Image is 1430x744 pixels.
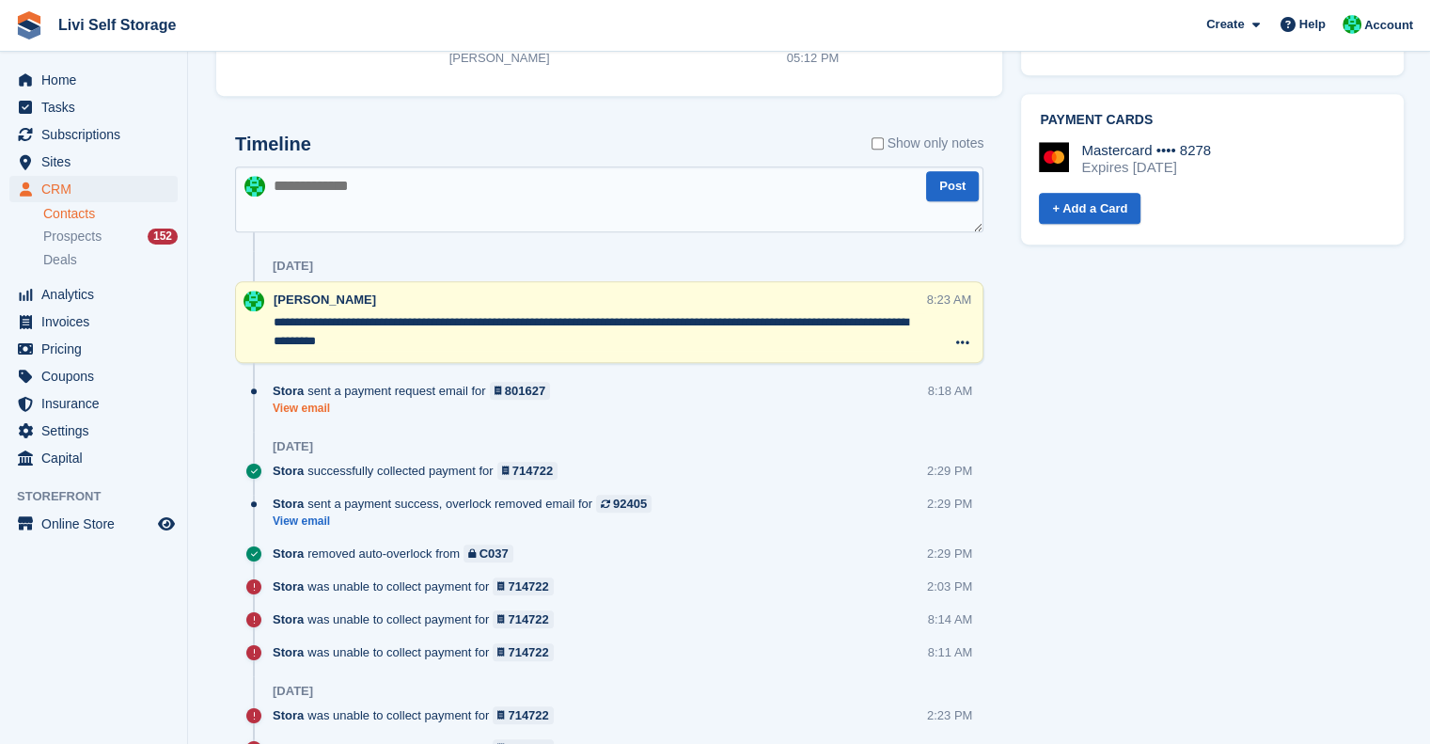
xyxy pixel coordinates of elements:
[273,610,563,628] div: was unable to collect payment for
[927,495,972,513] div: 2:29 PM
[273,643,304,661] span: Stora
[51,9,183,40] a: Livi Self Storage
[787,49,910,68] div: 05:12 PM
[273,462,304,480] span: Stora
[41,149,154,175] span: Sites
[928,382,973,400] div: 8:18 AM
[273,495,661,513] div: sent a payment success, overlock removed email for
[41,94,154,120] span: Tasks
[1299,15,1326,34] span: Help
[43,205,178,223] a: Contacts
[449,49,657,68] div: [PERSON_NAME]
[41,67,154,93] span: Home
[273,706,563,724] div: was unable to collect payment for
[1081,142,1211,159] div: Mastercard •••• 8278
[41,336,154,362] span: Pricing
[41,445,154,471] span: Capital
[41,511,154,537] span: Online Store
[273,610,304,628] span: Stora
[244,291,264,311] img: Joe Robertson
[1081,159,1211,176] div: Expires [DATE]
[927,291,972,309] div: 8:23 AM
[1039,193,1140,224] a: + Add a Card
[464,545,513,562] a: C037
[43,250,178,270] a: Deals
[928,610,973,628] div: 8:14 AM
[508,706,548,724] div: 714722
[41,121,154,148] span: Subscriptions
[9,149,178,175] a: menu
[928,643,973,661] div: 8:11 AM
[9,363,178,389] a: menu
[273,545,304,562] span: Stora
[9,281,178,308] a: menu
[9,94,178,120] a: menu
[273,643,563,661] div: was unable to collect payment for
[9,511,178,537] a: menu
[17,487,187,506] span: Storefront
[244,176,265,197] img: Joe Robertson
[43,251,77,269] span: Deals
[927,578,972,595] div: 2:03 PM
[273,514,661,530] a: View email
[493,610,554,628] a: 714722
[273,382,559,400] div: sent a payment request email for
[274,293,376,307] span: [PERSON_NAME]
[41,418,154,444] span: Settings
[43,228,102,245] span: Prospects
[1206,15,1244,34] span: Create
[1343,15,1361,34] img: Joe Robertson
[273,545,523,562] div: removed auto-overlock from
[41,363,154,389] span: Coupons
[41,309,154,335] span: Invoices
[1039,142,1069,172] img: Mastercard Logo
[596,495,652,513] a: 92405
[9,445,178,471] a: menu
[273,495,304,513] span: Stora
[273,462,567,480] div: successfully collected payment for
[927,706,972,724] div: 2:23 PM
[1040,113,1385,128] h2: Payment cards
[43,227,178,246] a: Prospects 152
[493,578,554,595] a: 714722
[273,382,304,400] span: Stora
[512,462,553,480] div: 714722
[493,643,554,661] a: 714722
[508,643,548,661] div: 714722
[9,67,178,93] a: menu
[505,382,545,400] div: 801627
[273,578,563,595] div: was unable to collect payment for
[41,281,154,308] span: Analytics
[9,418,178,444] a: menu
[9,309,178,335] a: menu
[872,134,984,153] label: Show only notes
[508,578,548,595] div: 714722
[9,390,178,417] a: menu
[508,610,548,628] div: 714722
[490,382,551,400] a: 801627
[273,578,304,595] span: Stora
[148,229,178,245] div: 152
[613,495,647,513] div: 92405
[235,134,311,155] h2: Timeline
[41,176,154,202] span: CRM
[273,684,313,699] div: [DATE]
[493,706,554,724] a: 714722
[273,259,313,274] div: [DATE]
[926,171,979,202] button: Post
[9,176,178,202] a: menu
[273,439,313,454] div: [DATE]
[273,706,304,724] span: Stora
[479,545,509,562] div: C037
[9,336,178,362] a: menu
[41,390,154,417] span: Insurance
[927,545,972,562] div: 2:29 PM
[497,462,558,480] a: 714722
[872,134,884,153] input: Show only notes
[155,513,178,535] a: Preview store
[927,462,972,480] div: 2:29 PM
[273,401,559,417] a: View email
[9,121,178,148] a: menu
[15,11,43,40] img: stora-icon-8386f47178a22dfd0bd8f6a31ec36ba5ce8667c1dd55bd0f319d3a0aa187defe.svg
[1364,16,1413,35] span: Account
